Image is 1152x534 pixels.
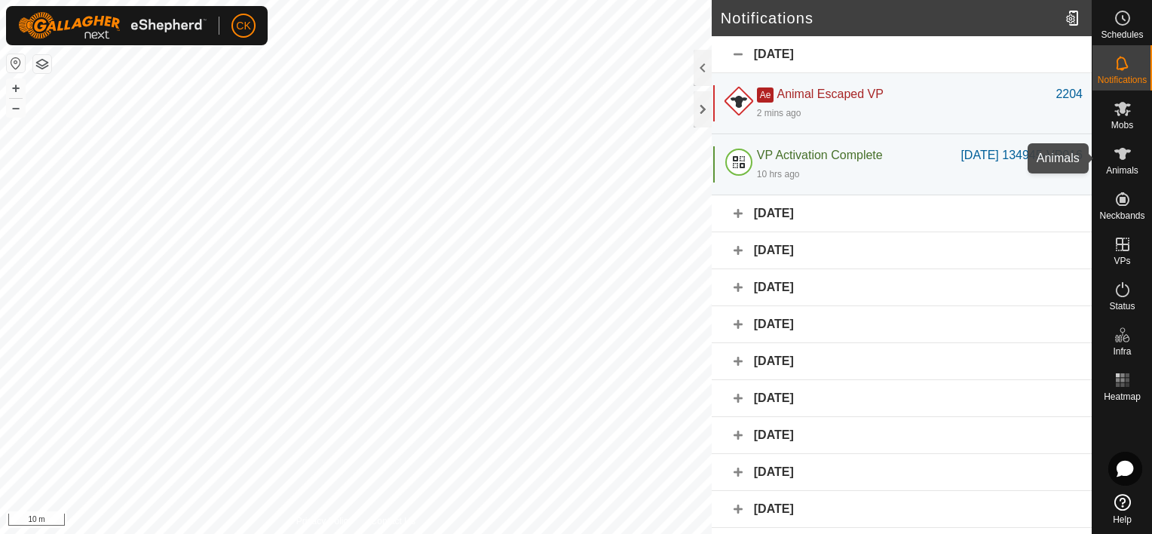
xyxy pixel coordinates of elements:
[1106,166,1138,175] span: Animals
[236,18,250,34] span: CK
[712,380,1092,417] div: [DATE]
[1113,347,1131,356] span: Infra
[712,491,1092,528] div: [DATE]
[18,12,207,39] img: Gallagher Logo
[33,55,51,73] button: Map Layers
[721,9,1059,27] h2: Notifications
[712,417,1092,454] div: [DATE]
[1099,211,1144,220] span: Neckbands
[712,306,1092,343] div: [DATE]
[712,343,1092,380] div: [DATE]
[1098,75,1147,84] span: Notifications
[777,87,883,100] span: Animal Escaped VP
[1092,488,1152,530] a: Help
[1101,30,1143,39] span: Schedules
[712,232,1092,269] div: [DATE]
[296,514,353,528] a: Privacy Policy
[757,149,883,161] span: VP Activation Complete
[1114,256,1130,265] span: VPs
[961,146,1083,164] div: [DATE] 134945-VP016
[1113,515,1132,524] span: Help
[7,99,25,117] button: –
[712,454,1092,491] div: [DATE]
[1111,121,1133,130] span: Mobs
[1055,85,1083,103] div: 2204
[712,269,1092,306] div: [DATE]
[7,54,25,72] button: Reset Map
[757,167,800,181] div: 10 hrs ago
[757,87,774,103] span: Ae
[712,195,1092,232] div: [DATE]
[757,106,801,120] div: 2 mins ago
[371,514,415,528] a: Contact Us
[1109,302,1135,311] span: Status
[1104,392,1141,401] span: Heatmap
[7,79,25,97] button: +
[712,36,1092,73] div: [DATE]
